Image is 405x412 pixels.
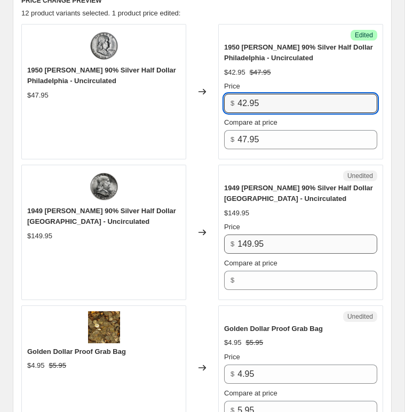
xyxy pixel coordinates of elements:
span: Unedited [347,172,373,180]
img: 1949FranklinHalfDollarUncirculatedSanFranciscoMintObverse_80x.png [88,171,120,203]
img: Image_-_2025-01-22T100859.381_80x.jpg [88,311,120,343]
span: $ [231,370,234,378]
span: $ [231,276,234,284]
img: 1950FranklinHalfDollarUncirculatedPhiladelphiaMintObverse_1_80x.png [88,30,120,62]
span: Unedited [347,312,373,321]
span: 1949 [PERSON_NAME] 90% Silver Half Dollar [GEOGRAPHIC_DATA] - Uncirculated [27,207,176,225]
strike: $5.95 [246,337,264,348]
strike: $5.95 [49,360,67,371]
div: $4.95 [27,360,45,371]
span: 1950 [PERSON_NAME] 90% Silver Half Dollar Philadelphia - Uncirculated [27,66,176,85]
span: 12 product variants selected. 1 product price edited: [21,9,180,17]
span: Price [224,223,240,231]
span: Compare at price [224,118,277,126]
span: Edited [355,31,373,39]
div: $149.95 [224,208,249,219]
span: Compare at price [224,389,277,397]
span: Golden Dollar Proof Grab Bag [224,325,323,333]
span: 1949 [PERSON_NAME] 90% Silver Half Dollar [GEOGRAPHIC_DATA] - Uncirculated [224,184,373,203]
div: $42.95 [224,67,245,78]
span: Golden Dollar Proof Grab Bag [27,348,126,356]
span: 1950 [PERSON_NAME] 90% Silver Half Dollar Philadelphia - Uncirculated [224,43,373,62]
span: Compare at price [224,259,277,267]
div: $149.95 [27,231,52,241]
div: $4.95 [224,337,242,348]
div: $47.95 [27,90,49,101]
span: $ [231,99,234,107]
strike: $47.95 [250,67,271,78]
span: $ [231,240,234,248]
span: Price [224,82,240,90]
span: $ [231,135,234,143]
span: Price [224,353,240,361]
